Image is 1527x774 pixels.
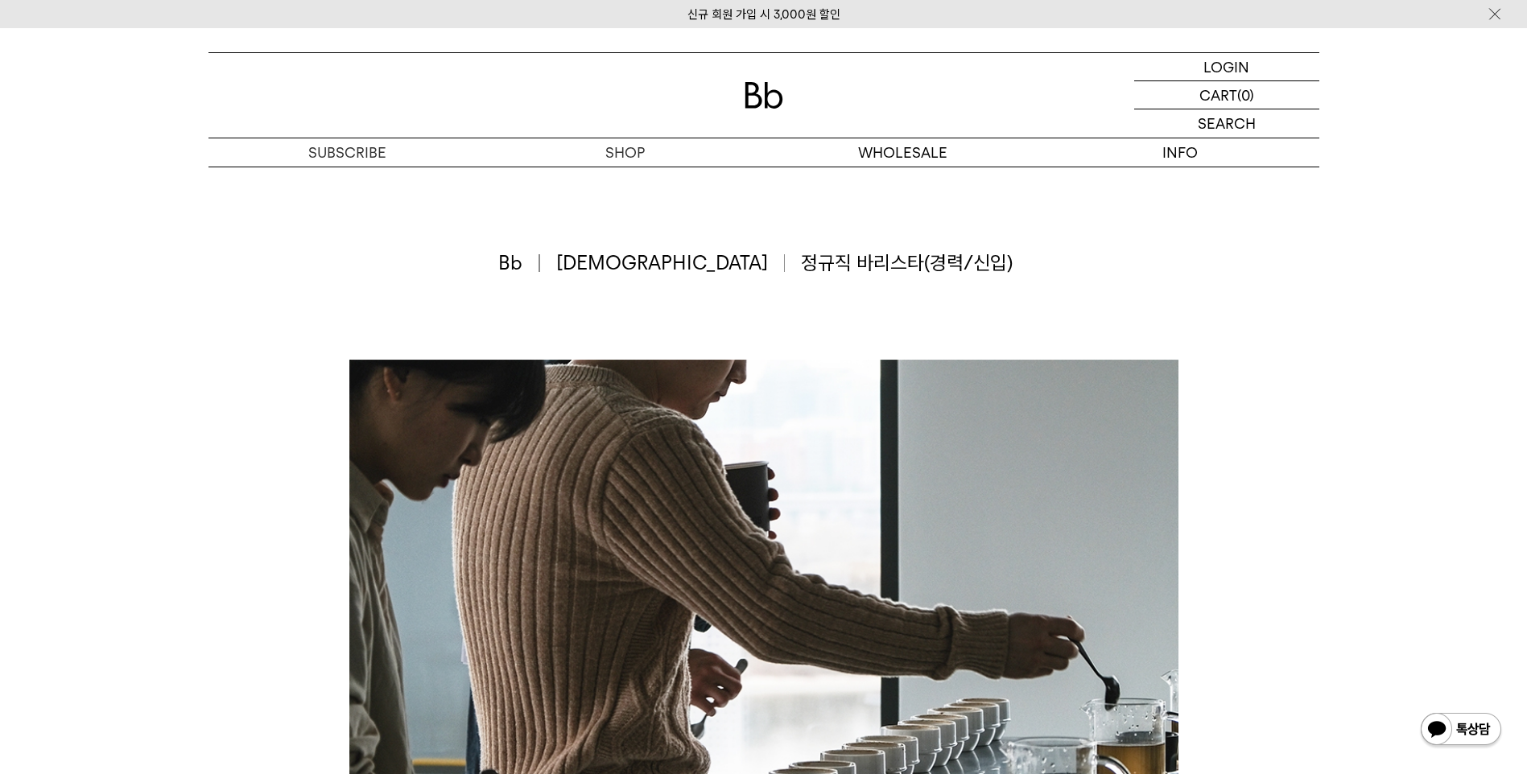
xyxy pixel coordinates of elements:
p: CART [1199,81,1237,109]
img: 카카오톡 채널 1:1 채팅 버튼 [1419,711,1503,750]
p: LOGIN [1203,53,1249,80]
p: WHOLESALE [764,138,1042,167]
a: SHOP [486,138,764,167]
span: [DEMOGRAPHIC_DATA] [556,249,786,277]
a: CART (0) [1134,81,1319,109]
img: 로고 [745,82,783,109]
p: SEARCH [1198,109,1256,138]
span: 정규직 바리스타(경력/신입) [801,249,1013,277]
a: LOGIN [1134,53,1319,81]
a: SUBSCRIBE [208,138,486,167]
p: INFO [1042,138,1319,167]
a: 신규 회원 가입 시 3,000원 할인 [687,7,840,22]
p: (0) [1237,81,1254,109]
span: Bb [498,249,540,277]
